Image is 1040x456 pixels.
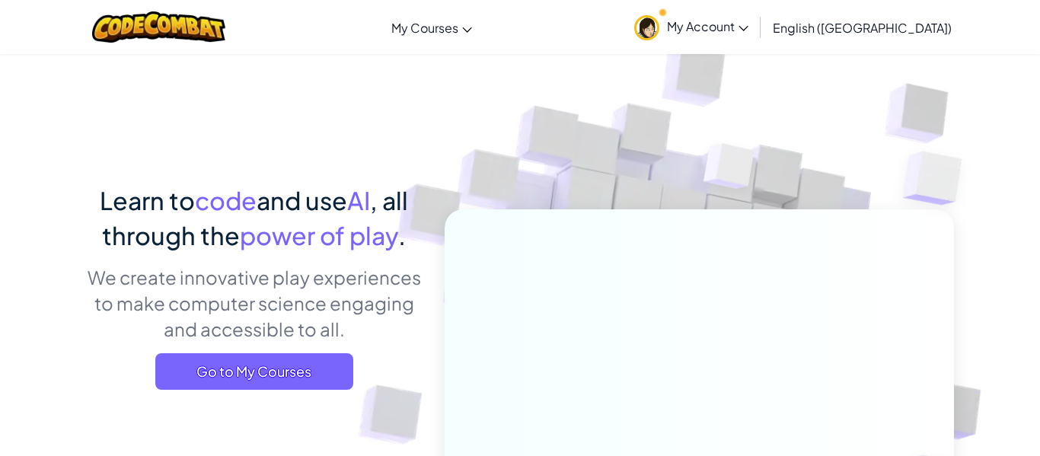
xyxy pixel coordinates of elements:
span: English ([GEOGRAPHIC_DATA]) [773,20,952,36]
p: We create innovative play experiences to make computer science engaging and accessible to all. [86,264,422,342]
span: . [398,220,406,250]
img: Overlap cubes [873,114,1004,243]
a: English ([GEOGRAPHIC_DATA]) [765,7,959,48]
span: and use [257,185,347,215]
img: CodeCombat logo [92,11,225,43]
a: My Courses [384,7,480,48]
a: My Account [627,3,756,51]
img: Overlap cubes [675,113,785,227]
span: power of play [240,220,398,250]
span: My Account [667,18,748,34]
span: Learn to [100,185,195,215]
a: Go to My Courses [155,353,353,390]
img: avatar [634,15,659,40]
span: My Courses [391,20,458,36]
span: code [195,185,257,215]
span: AI [347,185,370,215]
